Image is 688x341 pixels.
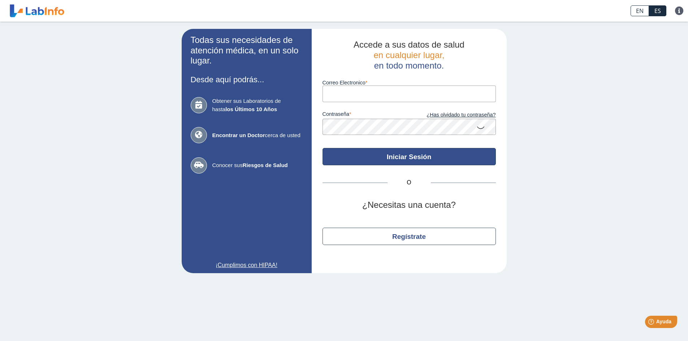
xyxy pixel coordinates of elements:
[212,161,303,170] span: Conocer sus
[323,80,496,86] label: Correo Electronico
[191,261,303,270] a: ¡Cumplimos con HIPAA!
[323,111,409,119] label: contraseña
[624,313,680,333] iframe: Help widget launcher
[212,131,303,140] span: cerca de usted
[374,61,444,70] span: en todo momento.
[323,148,496,165] button: Iniciar Sesión
[323,200,496,210] h2: ¿Necesitas una cuenta?
[243,162,288,168] b: Riesgos de Salud
[212,132,265,138] b: Encontrar un Doctor
[323,228,496,245] button: Regístrate
[373,50,444,60] span: en cualquier lugar,
[388,178,431,187] span: O
[649,5,666,16] a: ES
[212,97,303,113] span: Obtener sus Laboratorios de hasta
[191,75,303,84] h3: Desde aquí podrás...
[354,40,464,49] span: Accede a sus datos de salud
[225,106,277,112] b: los Últimos 10 Años
[631,5,649,16] a: EN
[409,111,496,119] a: ¿Has olvidado tu contraseña?
[191,35,303,66] h2: Todas sus necesidades de atención médica, en un solo lugar.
